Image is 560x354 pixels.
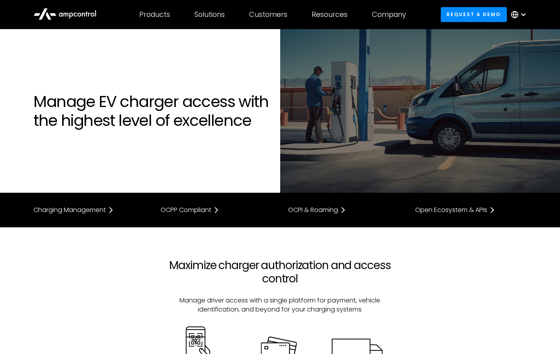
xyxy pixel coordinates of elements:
div: Customers [249,10,287,19]
div: Solutions [194,10,225,19]
a: OCPI & Roaming [288,205,399,215]
h1: Manage EV charger access with the highest level of excellence [33,92,272,130]
div: Charging Management [33,207,106,213]
div: OCPI & Roaming [288,207,338,213]
a: Open Ecosystem & APIs [415,205,527,215]
div: Resources [312,10,347,19]
a: Request a demo [441,7,507,22]
div: Products [139,10,170,19]
a: Charging Management [33,205,145,215]
div: Company [372,10,406,19]
p: Manage driver access with a single platform for payment, vehicle identification, and beyond for y... [161,296,399,314]
div: Open Ecosystem & APIs [415,207,487,213]
a: OCPP Compliant [161,205,272,215]
h2: Maximize charger authorization and access control [161,259,399,285]
div: OCPP Compliant [161,207,211,213]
